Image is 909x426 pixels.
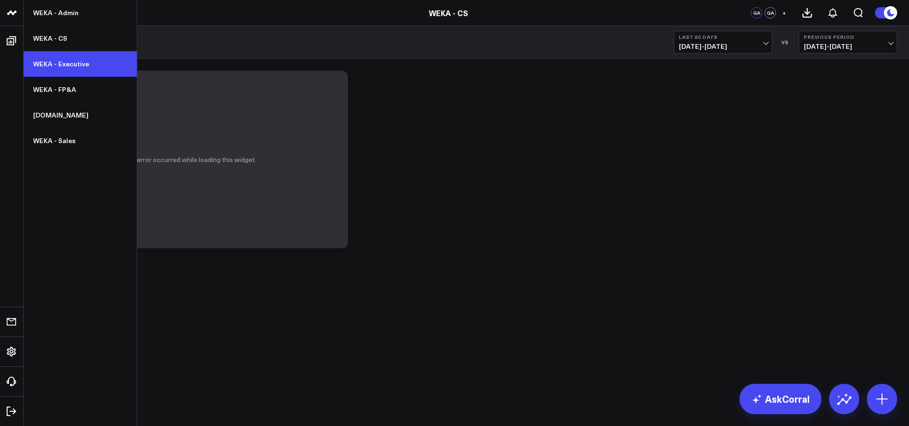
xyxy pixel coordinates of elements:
[679,43,767,50] span: [DATE] - [DATE]
[804,43,892,50] span: [DATE] - [DATE]
[674,31,772,54] button: Last 90 Days[DATE]-[DATE]
[740,384,821,414] a: AskCorral
[751,7,762,18] div: GA
[24,26,137,51] a: WEKA - CS
[127,156,256,163] p: An error occurred while loading this widget.
[777,39,794,45] div: VS
[24,102,137,128] a: [DOMAIN_NAME]
[429,8,468,18] a: WEKA - CS
[765,7,776,18] div: GA
[679,34,767,40] b: Last 90 Days
[24,128,137,154] a: WEKA - Sales
[24,77,137,102] a: WEKA - FP&A
[24,51,137,77] a: WEKA - Executive
[778,7,790,18] button: +
[782,9,786,16] span: +
[804,34,892,40] b: Previous Period
[799,31,897,54] button: Previous Period[DATE]-[DATE]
